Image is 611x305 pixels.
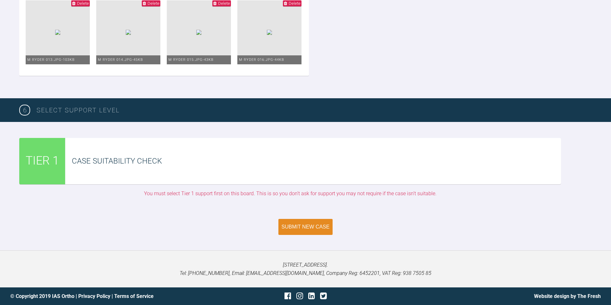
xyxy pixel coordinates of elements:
a: Terms of Service [114,293,154,299]
button: Submit New Case [278,219,333,235]
span: M Ryder 015.jpg - 43KB [168,58,214,62]
div: © Copyright 2019 IAS Ortho | | [10,292,207,301]
a: Website design by The Fresh [534,293,601,299]
h3: SELECT SUPPORT LEVEL [37,105,592,115]
span: TIER 1 [26,152,59,170]
div: Case Suitability Check [72,155,561,167]
img: efc93fc9-8fa4-424f-abcc-dda23eda13e4 [55,30,60,35]
span: 6 [19,105,30,116]
span: M Ryder 016.jpg - 44KB [239,58,284,62]
a: Privacy Policy [78,293,110,299]
span: Delete [148,1,159,6]
span: M Ryder 014.jpg - 45KB [98,58,143,62]
span: Delete [218,1,230,6]
div: You must select Tier 1 support first on this board. This is so you don’t ask for support you may ... [19,189,561,198]
span: M Ryder 013.jpg - 103KB [27,58,75,62]
span: Delete [289,1,301,6]
p: [STREET_ADDRESS]. Tel: [PHONE_NUMBER], Email: [EMAIL_ADDRESS][DOMAIN_NAME], Company Reg: 6452201,... [10,261,601,277]
img: a9ff78f6-7314-476d-9620-f73341bc5afc [267,30,272,35]
span: Delete [77,1,89,6]
img: 1f19eed1-6980-440d-be93-f01a5f5f8ea4 [126,30,131,35]
img: a219573c-97dc-41e3-9724-41985ed6004e [196,30,201,35]
div: Submit New Case [282,224,330,230]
